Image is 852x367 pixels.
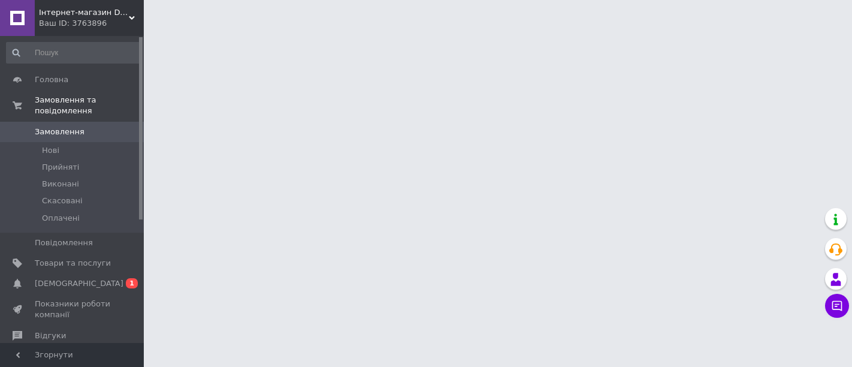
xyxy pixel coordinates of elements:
[35,95,144,116] span: Замовлення та повідомлення
[42,162,79,173] span: Прийняті
[42,179,79,189] span: Виконані
[126,278,138,288] span: 1
[35,330,66,341] span: Відгуки
[35,127,84,137] span: Замовлення
[825,294,849,318] button: Чат з покупцем
[39,18,144,29] div: Ваш ID: 3763896
[35,74,68,85] span: Головна
[39,7,129,18] span: Інтернет-магазин DARIBA
[42,213,80,224] span: Оплачені
[35,299,111,320] span: Показники роботи компанії
[42,195,83,206] span: Скасовані
[6,42,141,64] input: Пошук
[35,278,123,289] span: [DEMOGRAPHIC_DATA]
[35,258,111,269] span: Товари та послуги
[35,237,93,248] span: Повідомлення
[42,145,59,156] span: Нові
